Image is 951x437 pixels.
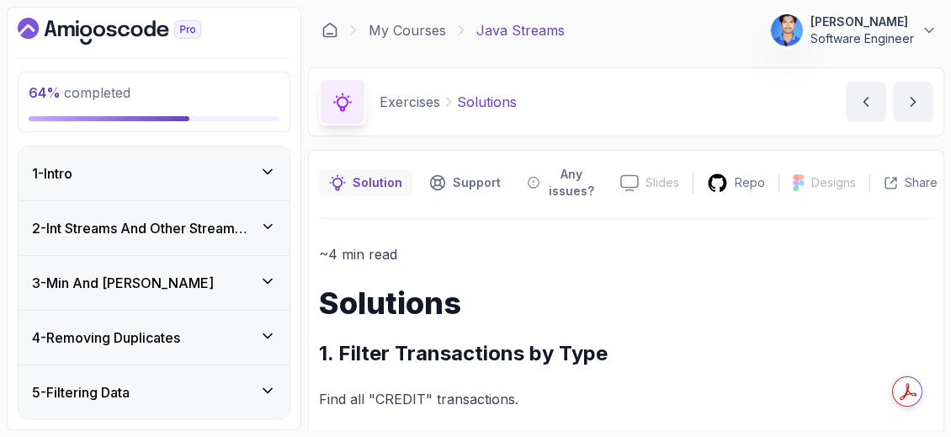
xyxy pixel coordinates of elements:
button: 2-Int Streams And Other Stream Types [19,201,290,255]
button: user profile image[PERSON_NAME]Software Engineer [770,13,938,47]
iframe: chat widget [880,370,934,420]
span: 64 % [29,84,61,101]
p: Any issues? [546,166,597,200]
p: Solution [353,174,402,191]
p: Java Streams [476,20,565,40]
h3: 5 - Filtering Data [32,382,130,402]
a: Dashboard [321,22,338,39]
button: 4-Removing Duplicates [19,311,290,365]
a: My Courses [369,20,446,40]
h2: 1. Filter Transactions by Type [319,340,933,367]
button: Feedback button [518,161,607,205]
button: notes button [319,161,412,205]
p: ~4 min read [319,242,933,266]
button: Support button [419,161,511,205]
button: 1-Intro [19,147,290,200]
p: [PERSON_NAME] [810,13,914,30]
p: Solutions [457,92,517,112]
p: Software Engineer [810,30,914,47]
button: 3-Min And [PERSON_NAME] [19,256,290,310]
p: Exercises [380,92,440,112]
span: completed [29,84,130,101]
h3: 2 - Int Streams And Other Stream Types [32,218,260,238]
p: Find all "CREDIT" transactions. [319,387,933,411]
button: 5-Filtering Data [19,365,290,419]
h1: Solutions [319,286,933,320]
h3: 4 - Removing Duplicates [32,328,180,348]
h3: 3 - Min And [PERSON_NAME] [32,273,214,293]
iframe: chat widget [631,67,934,361]
h3: 1 - Intro [32,163,72,184]
p: Support [453,174,501,191]
a: Dashboard [18,18,240,45]
img: user profile image [771,14,803,46]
